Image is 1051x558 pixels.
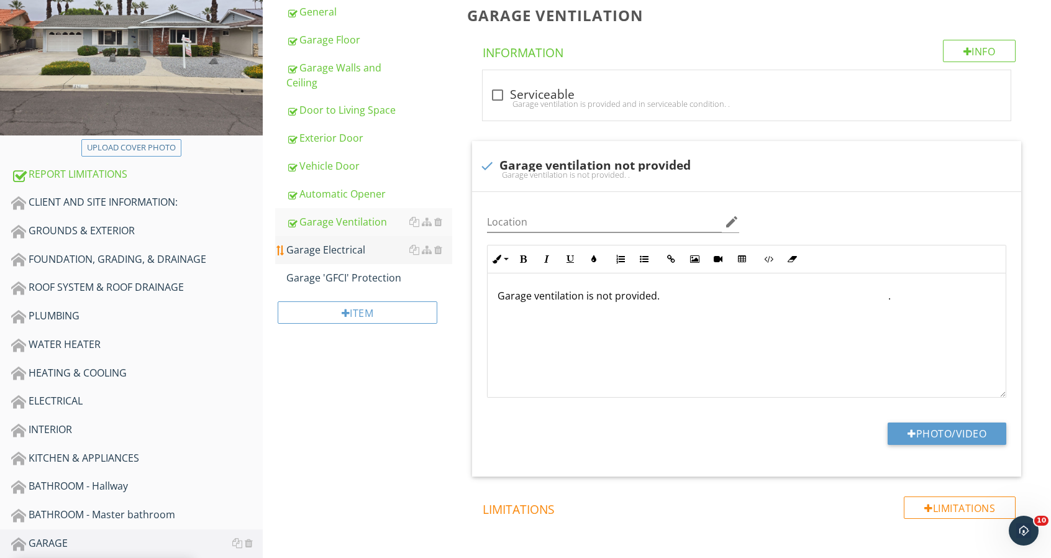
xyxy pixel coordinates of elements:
button: Colors [582,247,606,271]
div: Exterior Door [286,130,452,145]
div: Garage ventilation is not provided. . [480,170,1014,180]
iframe: Intercom live chat [1009,516,1039,546]
div: General [286,4,452,19]
button: Upload cover photo [81,139,181,157]
button: Insert Link (Ctrl+K) [659,247,683,271]
div: INTERIOR [11,422,263,438]
div: PLUMBING [11,308,263,324]
div: WATER HEATER [11,337,263,353]
p: Garage ventilation is not provided. . [498,288,996,303]
img: website_grey.svg [20,32,30,42]
button: Photo/Video [888,423,1006,445]
div: FOUNDATION, GRADING, & DRAINAGE [11,252,263,268]
div: HEATING & COOLING [11,365,263,382]
div: v 4.0.25 [35,20,61,30]
button: Inline Style [488,247,511,271]
div: Garage 'GFCI' Protection [286,270,452,285]
span: 10 [1034,516,1049,526]
h3: Garage Ventilation [467,7,1031,24]
button: Bold (Ctrl+B) [511,247,535,271]
div: GROUNDS & EXTERIOR [11,223,263,239]
div: BATHROOM - Master bathroom [11,507,263,523]
div: Item [278,301,437,324]
button: Insert Image (Ctrl+P) [683,247,706,271]
img: tab_keywords_by_traffic_grey.svg [124,72,134,82]
div: GARAGE [11,536,263,552]
button: Ordered List [609,247,632,271]
div: Garage ventilation is provided and in serviceable condition. . [490,99,1003,109]
div: CLIENT AND SITE INFORMATION: [11,194,263,211]
div: Upload cover photo [87,142,176,154]
button: Underline (Ctrl+U) [558,247,582,271]
div: Keywords by Traffic [137,73,209,81]
div: Domain Overview [47,73,111,81]
img: tab_domain_overview_orange.svg [34,72,43,82]
div: Garage Ventilation [286,214,452,229]
h4: Information [483,40,1016,61]
div: Door to Living Space [286,103,452,117]
div: Automatic Opener [286,186,452,201]
div: KITCHEN & APPLIANCES [11,451,263,467]
button: Insert Video [706,247,730,271]
div: BATHROOM - Hallway [11,478,263,495]
div: ROOF SYSTEM & ROOF DRAINAGE [11,280,263,296]
i: edit [724,214,739,229]
div: Garage Floor [286,32,452,47]
div: Garage Walls and Ceiling [286,60,452,90]
div: Vehicle Door [286,158,452,173]
input: Location [487,212,722,232]
div: REPORT LIMITATIONS [11,167,263,183]
button: Italic (Ctrl+I) [535,247,558,271]
img: logo_orange.svg [20,20,30,30]
button: Code View [757,247,780,271]
button: Insert Table [730,247,753,271]
div: Garage Electrical [286,242,452,257]
button: Clear Formatting [780,247,804,271]
button: Unordered List [632,247,656,271]
div: Info [943,40,1016,62]
div: ELECTRICAL [11,393,263,409]
div: Limitations [904,496,1016,519]
div: Domain: [DOMAIN_NAME] [32,32,137,42]
h4: Limitations [483,496,1016,518]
